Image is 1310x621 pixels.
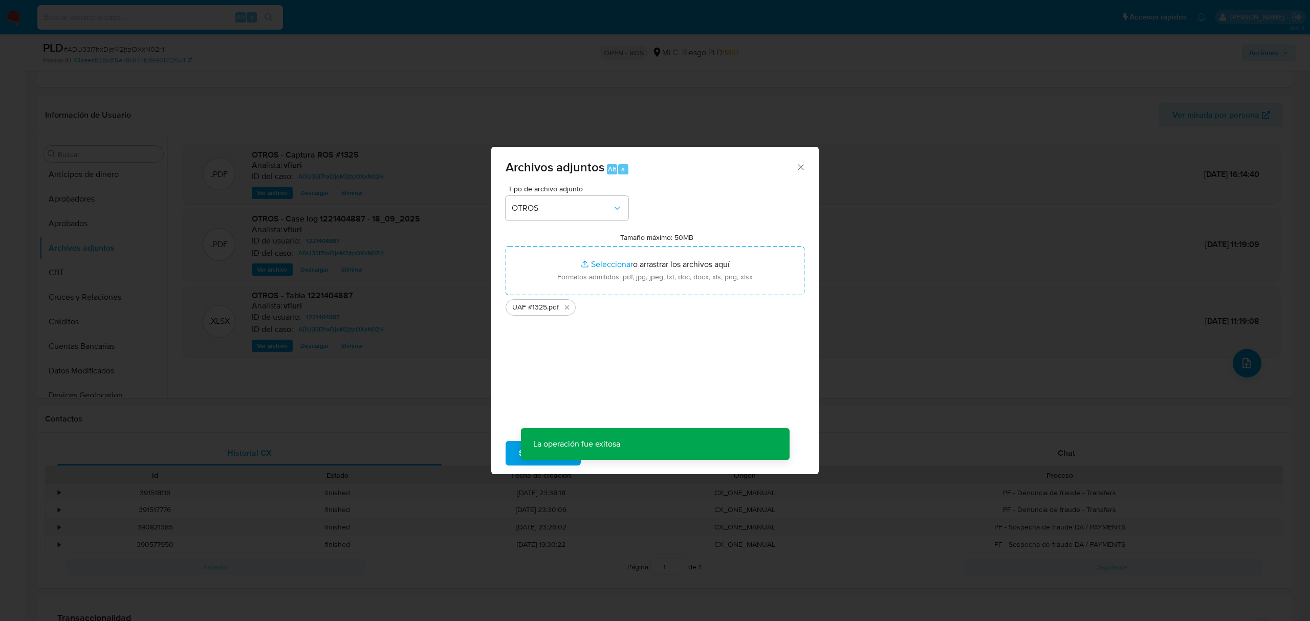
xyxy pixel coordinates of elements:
[598,442,631,464] span: Cancelar
[506,441,581,465] button: Subir archivo
[508,185,631,192] span: Tipo de archivo adjunto
[506,196,628,220] button: OTROS
[506,295,804,316] ul: Archivos seleccionados
[561,301,573,314] button: Eliminar UAF #1325.pdf
[519,442,567,464] span: Subir archivo
[620,233,693,242] label: Tamaño máximo: 50MB
[512,203,612,213] span: OTROS
[521,428,632,460] p: La operación fue exitosa
[547,302,559,313] span: .pdf
[796,162,805,171] button: Cerrar
[512,302,547,313] span: UAF #1325
[621,164,625,174] span: a
[506,158,604,176] span: Archivos adjuntos
[608,164,616,174] span: Alt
